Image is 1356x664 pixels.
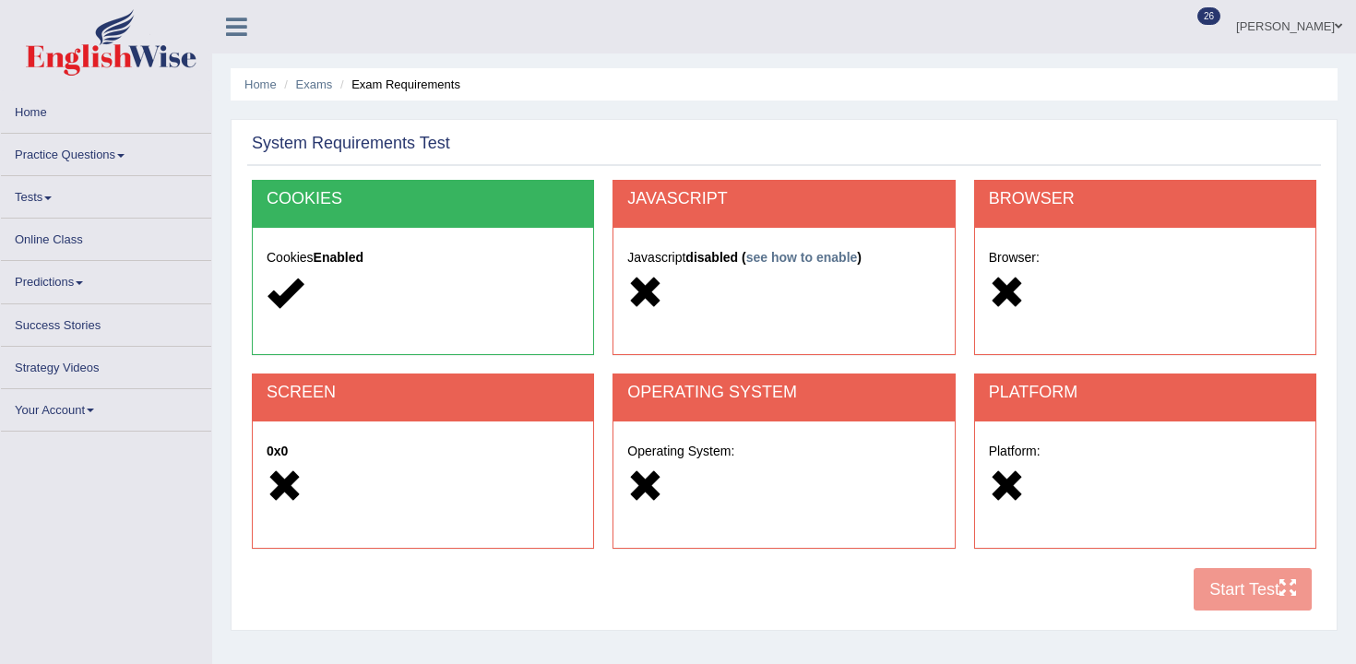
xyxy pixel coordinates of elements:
[989,190,1302,208] h2: BROWSER
[267,444,288,458] strong: 0x0
[314,250,363,265] strong: Enabled
[989,251,1302,265] h5: Browser:
[1,389,211,425] a: Your Account
[296,77,333,91] a: Exams
[252,135,450,153] h2: System Requirements Test
[627,251,940,265] h5: Javascript
[627,445,940,458] h5: Operating System:
[746,250,858,265] a: see how to enable
[244,77,277,91] a: Home
[1197,7,1220,25] span: 26
[1,261,211,297] a: Predictions
[336,76,460,93] li: Exam Requirements
[685,250,862,265] strong: disabled ( )
[989,445,1302,458] h5: Platform:
[1,219,211,255] a: Online Class
[267,251,579,265] h5: Cookies
[989,384,1302,402] h2: PLATFORM
[1,304,211,340] a: Success Stories
[627,190,940,208] h2: JAVASCRIPT
[1,134,211,170] a: Practice Questions
[1,91,211,127] a: Home
[267,384,579,402] h2: SCREEN
[1,347,211,383] a: Strategy Videos
[267,190,579,208] h2: COOKIES
[1,176,211,212] a: Tests
[627,384,940,402] h2: OPERATING SYSTEM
